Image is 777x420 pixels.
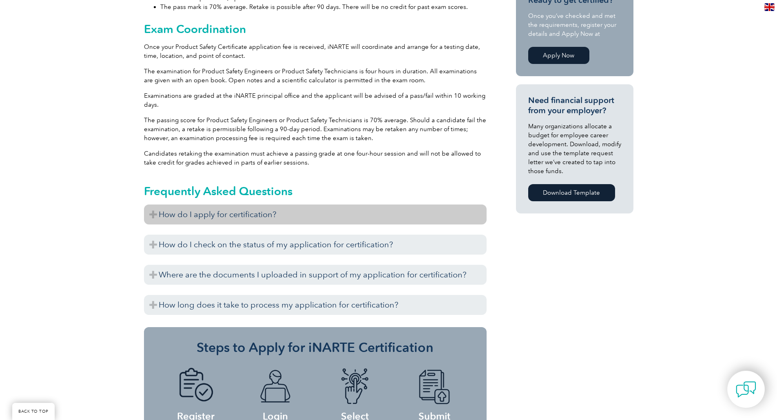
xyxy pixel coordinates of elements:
[144,91,487,109] p: Examinations are graded at the iNARTE principal office and the applicant will be advised of a pas...
[12,403,55,420] a: BACK TO TOP
[144,149,487,167] p: Candidates retaking the examination must achieve a passing grade at one four-hour session and wil...
[528,184,615,201] a: Download Template
[144,42,487,60] p: Once your Product Safety Certificate application fee is received, iNARTE will coordinate and arra...
[528,47,589,64] a: Apply Now
[160,2,487,11] li: The pass mark is 70% average. Retake is possible after 90 days. There will be no credit for past ...
[156,339,474,356] h3: Steps to Apply for iNARTE Certification
[528,11,621,38] p: Once you’ve checked and met the requirements, register your details and Apply Now at
[736,379,756,400] img: contact-chat.png
[144,205,487,224] h3: How do I apply for certification?
[144,295,487,315] h3: How long does it take to process my application for certification?
[144,235,487,255] h3: How do I check on the status of my application for certification?
[764,3,775,11] img: en
[144,22,487,35] h2: Exam Coordination
[173,368,218,405] img: icon-blue-doc-tick.png
[412,368,457,405] img: icon-blue-doc-arrow.png
[144,116,487,143] p: The passing score for Product Safety Engineers or Product Safety Technicians is 70% average. Shou...
[144,265,487,285] h3: Where are the documents I uploaded in support of my application for certification?
[528,95,621,116] h3: Need financial support from your employer?
[144,185,487,198] h2: Frequently Asked Questions
[253,368,298,405] img: icon-blue-laptop-male.png
[144,67,487,85] p: The examination for Product Safety Engineers or Product Safety Technicians is four hours in durat...
[528,122,621,176] p: Many organizations allocate a budget for employee career development. Download, modify and use th...
[332,368,377,405] img: icon-blue-finger-button.png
